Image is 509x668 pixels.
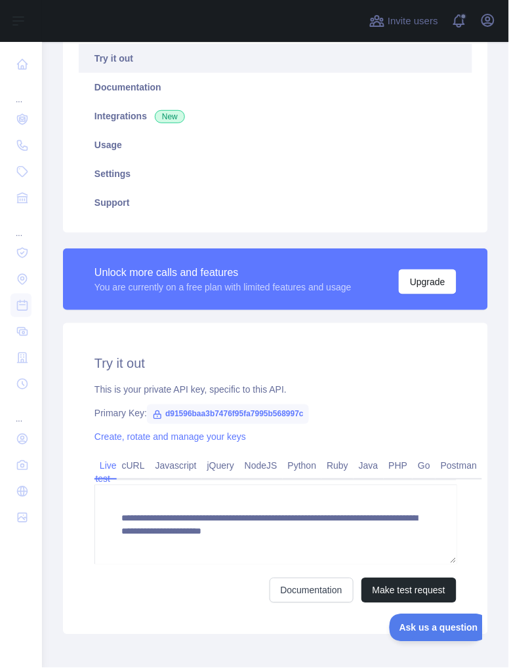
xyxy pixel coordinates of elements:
button: Make test request [361,578,457,603]
a: Documentation [79,73,472,102]
a: Ruby [321,456,354,477]
a: Javascript [150,456,202,477]
a: jQuery [202,456,239,477]
a: NodeJS [239,456,283,477]
div: You are currently on a free plan with limited features and usage [94,281,352,294]
div: ... [10,79,31,105]
div: ... [10,399,31,425]
a: Live test [94,456,117,490]
span: New [155,110,185,123]
a: PHP [384,456,413,477]
h2: Try it out [94,355,457,373]
a: cURL [117,456,150,477]
span: Invite users [388,14,438,29]
a: Documentation [270,578,354,603]
iframe: Toggle Customer Support [390,614,483,642]
a: Settings [79,159,472,188]
a: Create, rotate and manage your keys [94,432,246,442]
a: Go [413,456,436,477]
a: Python [283,456,322,477]
button: Upgrade [399,269,457,294]
a: Integrations New [79,102,472,130]
span: d91596baa3b7476f95fa7995b568997c [147,404,309,424]
a: Usage [79,130,472,159]
a: Java [354,456,384,477]
a: Postman [436,456,482,477]
a: Support [79,188,472,217]
div: Unlock more calls and features [94,265,352,281]
div: This is your private API key, specific to this API. [94,383,457,397]
div: Primary Key: [94,407,457,420]
button: Invite users [367,10,441,31]
div: ... [10,212,31,239]
a: Try it out [79,44,472,73]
